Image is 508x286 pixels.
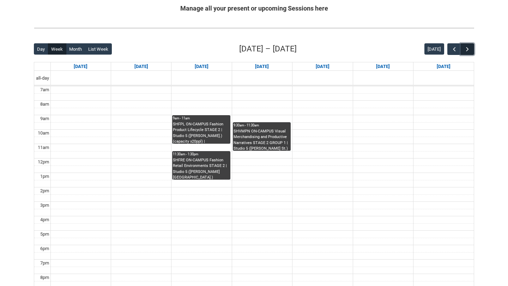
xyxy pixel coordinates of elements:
[314,62,331,71] a: Go to September 18, 2025
[39,245,50,252] div: 6pm
[239,43,297,55] h2: [DATE] – [DATE]
[173,116,229,121] div: 9am - 11am
[234,123,290,128] div: 9:30am - 11:30am
[39,231,50,238] div: 5pm
[173,157,229,180] div: SHFRE ON-CAMPUS Fashion Retail Environments STAGE 2 | Studio 5 ([PERSON_NAME][GEOGRAPHIC_DATA].) ...
[39,216,50,223] div: 4pm
[39,187,50,194] div: 2pm
[234,129,290,151] div: SHVMPN ON-CAMPUS Visual Merchandising and Productive Narratives STAGE 2 GROUP 1 | Studio 5 ([PERS...
[35,75,50,82] span: all-day
[254,62,270,71] a: Go to September 17, 2025
[435,62,452,71] a: Go to September 20, 2025
[36,130,50,137] div: 10am
[36,158,50,166] div: 12pm
[34,4,474,13] h2: Manage all your present or upcoming Sessions here
[424,43,444,55] button: [DATE]
[34,43,48,55] button: Day
[461,43,474,55] button: Next Week
[36,144,50,151] div: 11am
[34,24,474,32] img: REDU_GREY_LINE
[48,43,66,55] button: Week
[193,62,210,71] a: Go to September 16, 2025
[39,260,50,267] div: 7pm
[39,202,50,209] div: 3pm
[85,43,112,55] button: List Week
[39,101,50,108] div: 8am
[39,274,50,281] div: 8pm
[447,43,461,55] button: Previous Week
[173,122,229,144] div: SHFPL ON-CAMPUS Fashion Product Lifecycle STAGE 2 | Studio 5 ([PERSON_NAME].) (capacity x20ppl) |...
[133,62,150,71] a: Go to September 15, 2025
[39,173,50,180] div: 1pm
[39,115,50,122] div: 9am
[173,152,229,157] div: 11:30am - 1:30pm
[39,86,50,93] div: 7am
[375,62,391,71] a: Go to September 19, 2025
[72,62,89,71] a: Go to September 14, 2025
[66,43,85,55] button: Month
